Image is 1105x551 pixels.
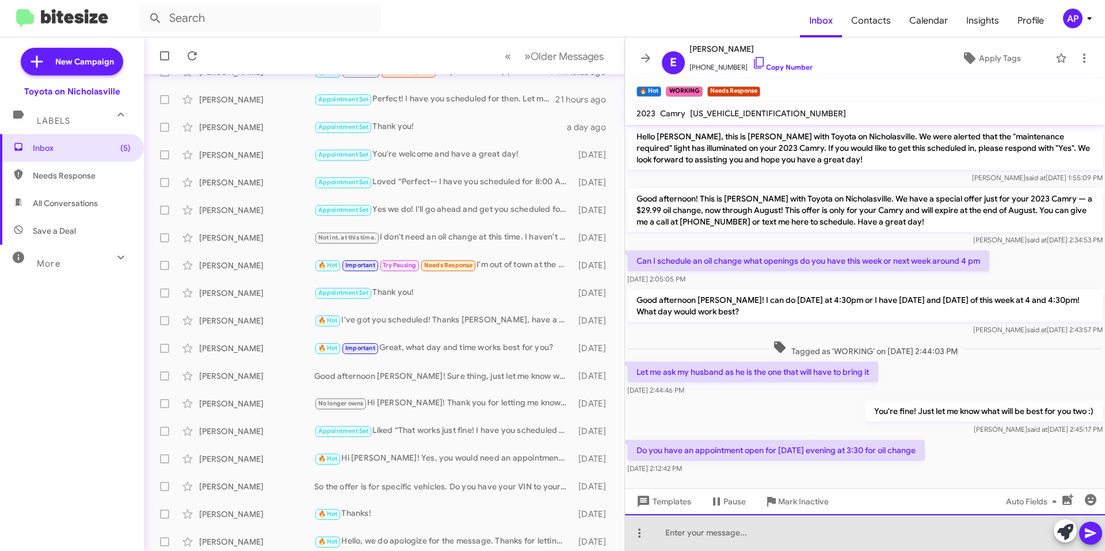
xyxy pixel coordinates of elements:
[1026,173,1046,182] span: said at
[318,96,369,103] span: Appointment Set
[573,370,615,382] div: [DATE]
[573,398,615,409] div: [DATE]
[314,176,573,189] div: Loved “Perfect-- I have you scheduled for 8:00 AM - [DATE]! Let me know if you need anything else...
[666,86,702,97] small: WORKING
[573,453,615,465] div: [DATE]
[33,170,131,181] span: Needs Response
[199,508,314,520] div: [PERSON_NAME]
[567,121,615,133] div: a day ago
[555,94,615,105] div: 21 hours ago
[314,424,573,438] div: Liked “That works just fine! I have you scheduled for 8:30 AM - [DATE]. Let me know if you need a...
[573,343,615,354] div: [DATE]
[1063,9,1083,28] div: AP
[973,235,1103,244] span: [PERSON_NAME] [DATE] 2:34:53 PM
[199,232,314,244] div: [PERSON_NAME]
[627,290,1103,322] p: Good afternoon [PERSON_NAME]! I can do [DATE] at 4:30pm or I have [DATE] and [DATE] of this week ...
[314,259,573,272] div: I'm out of town at the moment so I'll have to find the best time once I'm back
[199,94,314,105] div: [PERSON_NAME]
[120,142,131,154] span: (5)
[498,44,518,68] button: Previous
[997,491,1070,512] button: Auto Fields
[842,4,900,37] a: Contacts
[800,4,842,37] span: Inbox
[973,325,1103,334] span: [PERSON_NAME] [DATE] 2:43:57 PM
[723,491,746,512] span: Pause
[1027,325,1047,334] span: said at
[199,343,314,354] div: [PERSON_NAME]
[637,86,661,97] small: 🔥 Hot
[318,289,369,297] span: Appointment Set
[957,4,1008,37] a: Insights
[199,453,314,465] div: [PERSON_NAME]
[573,425,615,437] div: [DATE]
[573,232,615,244] div: [DATE]
[314,231,573,244] div: I don't need an oil change at this time. I haven't driven 10,000 yet.
[573,287,615,299] div: [DATE]
[573,536,615,548] div: [DATE]
[517,44,611,68] button: Next
[139,5,381,32] input: Search
[199,121,314,133] div: [PERSON_NAME]
[670,54,677,72] span: E
[199,536,314,548] div: [PERSON_NAME]
[199,398,314,409] div: [PERSON_NAME]
[498,44,611,68] nav: Page navigation example
[972,173,1103,182] span: [PERSON_NAME] [DATE] 1:55:09 PM
[199,370,314,382] div: [PERSON_NAME]
[318,510,338,518] span: 🔥 Hot
[199,149,314,161] div: [PERSON_NAME]
[531,50,604,63] span: Older Messages
[1053,9,1092,28] button: AP
[573,481,615,492] div: [DATE]
[660,108,685,119] span: Camry
[199,287,314,299] div: [PERSON_NAME]
[314,203,573,216] div: Yes we do! I'll go ahead and get you scheduled for then. Let me know if you need anything else, a...
[768,340,962,357] span: Tagged as 'WORKING' on [DATE] 2:44:03 PM
[627,250,989,271] p: Can I schedule an oil change what openings do you have this week or next week around 4 pm
[1008,4,1053,37] a: Profile
[345,261,375,269] span: Important
[573,149,615,161] div: [DATE]
[318,427,369,435] span: Appointment Set
[689,56,813,73] span: [PHONE_NUMBER]
[314,481,573,492] div: So the offer is for specific vehicles. Do you have your VIN to your Camry? I can see if there are...
[627,362,878,382] p: Let me ask my husband as he is the one that will have to bring it
[755,491,838,512] button: Mark Inactive
[900,4,957,37] a: Calendar
[318,234,376,241] span: Not int. at this time.
[314,341,573,355] div: Great, what day and time works best for you?
[627,275,685,283] span: [DATE] 2:05:05 PM
[199,315,314,326] div: [PERSON_NAME]
[199,425,314,437] div: [PERSON_NAME]
[627,440,925,461] p: Do you have an appointment open for [DATE] evening at 3:30 for oil change
[865,401,1103,421] p: You're fine! Just let me know what will be best for you two :)
[752,63,813,71] a: Copy Number
[318,151,369,158] span: Appointment Set
[37,116,70,126] span: Labels
[318,178,369,186] span: Appointment Set
[778,491,829,512] span: Mark Inactive
[424,261,473,269] span: Needs Response
[627,464,682,473] span: [DATE] 2:12:42 PM
[1006,491,1061,512] span: Auto Fields
[1027,235,1047,244] span: said at
[690,108,846,119] span: [US_VEHICLE_IDENTIFICATION_NUMBER]
[314,397,573,410] div: Hi [PERSON_NAME]! Thank you for letting me know. Have a great day!
[318,344,338,352] span: 🔥 Hot
[314,93,555,106] div: Perfect! I have you scheduled for then. Let me know if you need anything else and have a great day!
[573,260,615,271] div: [DATE]
[573,508,615,520] div: [DATE]
[199,481,314,492] div: [PERSON_NAME]
[318,400,364,407] span: No longer owns
[199,177,314,188] div: [PERSON_NAME]
[573,177,615,188] div: [DATE]
[55,56,114,67] span: New Campaign
[689,42,813,56] span: [PERSON_NAME]
[979,48,1021,69] span: Apply Tags
[345,344,375,352] span: Important
[932,48,1050,69] button: Apply Tags
[314,535,573,548] div: Hello, we do apologize for the message. Thanks for letting us know, we will update our records! H...
[33,197,98,209] span: All Conversations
